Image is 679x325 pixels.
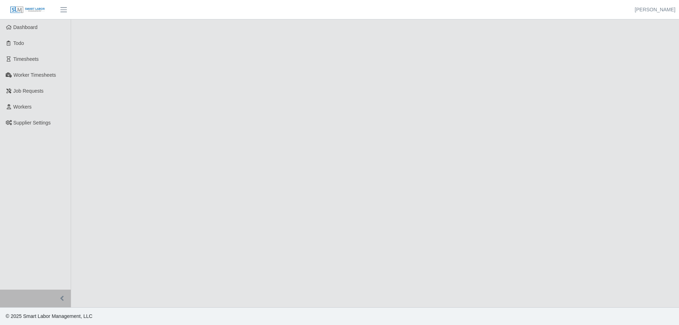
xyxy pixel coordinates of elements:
[13,72,56,78] span: Worker Timesheets
[6,313,92,319] span: © 2025 Smart Labor Management, LLC
[13,88,44,94] span: Job Requests
[13,24,38,30] span: Dashboard
[13,56,39,62] span: Timesheets
[635,6,675,13] a: [PERSON_NAME]
[10,6,45,14] img: SLM Logo
[13,40,24,46] span: Todo
[13,120,51,126] span: Supplier Settings
[13,104,32,110] span: Workers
